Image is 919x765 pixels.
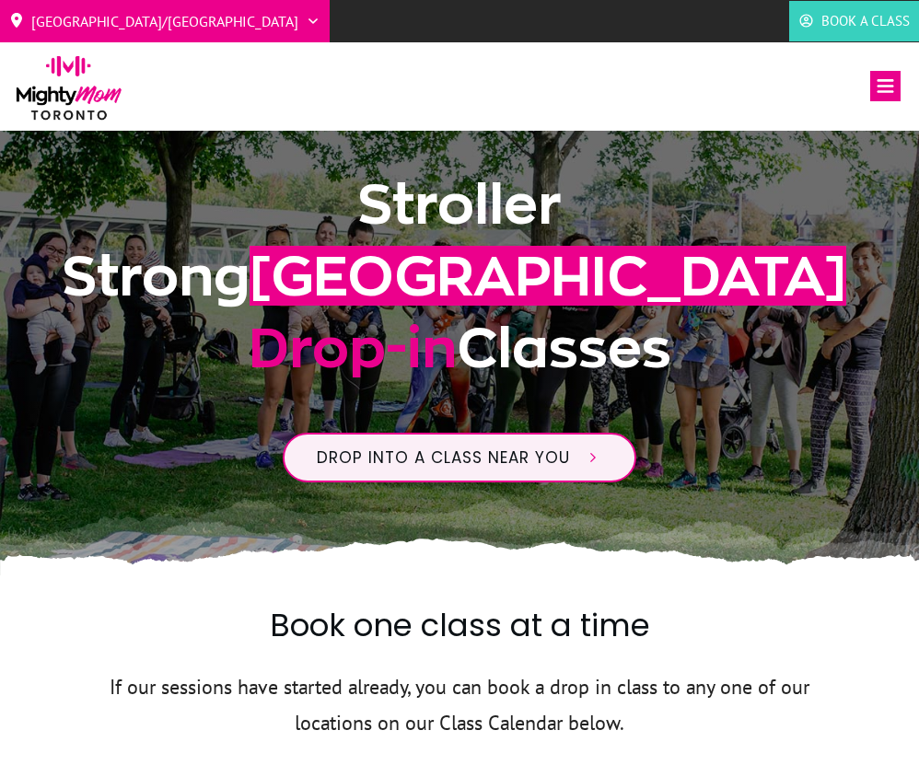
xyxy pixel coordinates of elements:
[110,674,809,736] span: If our sessions have started already, you can book a drop in class to any one of our locations on...
[9,55,129,130] img: mightymom-logo-toronto
[249,318,457,377] span: Drop-in
[19,604,900,668] h2: Book one class at a time
[31,6,298,36] span: [GEOGRAPHIC_DATA]/[GEOGRAPHIC_DATA]
[38,168,881,404] h1: Stroller Strong Classes
[250,246,846,306] span: [GEOGRAPHIC_DATA]
[821,7,910,35] span: Book a Class
[317,446,570,469] span: Drop into a class near you
[9,6,320,36] a: [GEOGRAPHIC_DATA]/[GEOGRAPHIC_DATA]
[283,433,636,482] a: Drop into a class near you
[798,7,910,35] a: Book a Class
